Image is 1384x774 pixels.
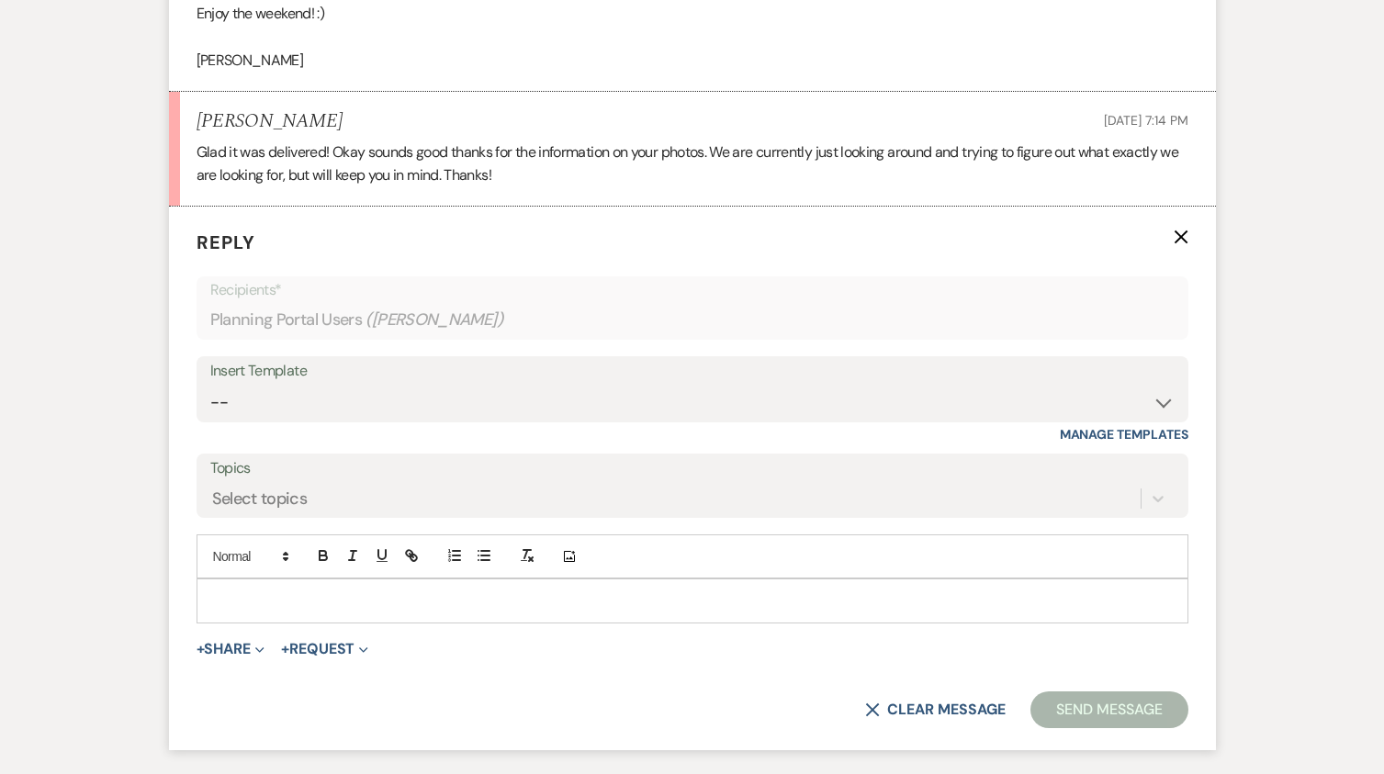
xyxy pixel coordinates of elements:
[1030,691,1187,728] button: Send Message
[210,278,1175,302] p: Recipients*
[197,642,205,656] span: +
[865,702,1005,717] button: Clear message
[197,140,1188,187] p: Glad it was delivered! Okay sounds good thanks for the information on your photos. We are current...
[197,2,1188,26] p: Enjoy the weekend! :)
[210,455,1175,482] label: Topics
[197,642,265,656] button: Share
[197,110,343,133] h5: [PERSON_NAME]
[366,308,503,332] span: ( [PERSON_NAME] )
[1060,426,1188,443] a: Manage Templates
[210,358,1175,385] div: Insert Template
[210,302,1175,338] div: Planning Portal Users
[197,230,255,254] span: Reply
[1104,112,1187,129] span: [DATE] 7:14 PM
[197,49,1188,73] p: [PERSON_NAME]
[212,487,308,511] div: Select topics
[281,642,289,656] span: +
[281,642,368,656] button: Request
